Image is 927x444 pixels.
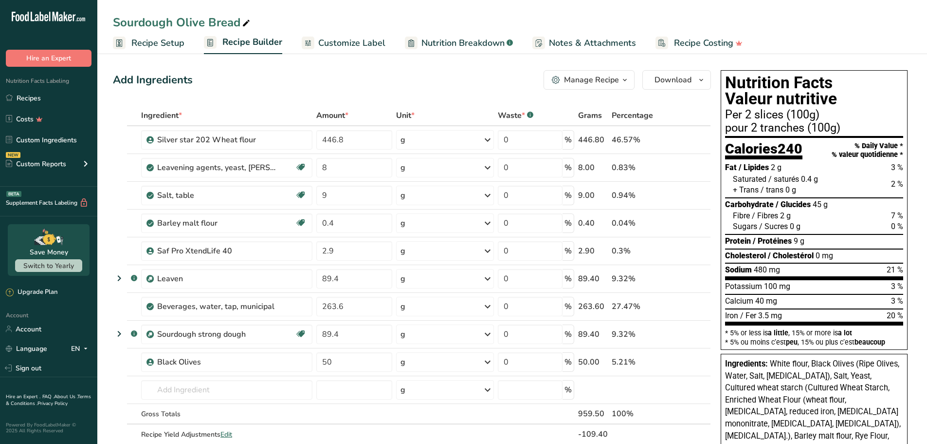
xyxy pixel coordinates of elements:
div: 5.21% [612,356,665,368]
div: NEW [6,152,20,158]
span: Notes & Attachments [549,37,636,50]
span: 21 % [887,265,903,274]
span: 480 mg [754,265,780,274]
span: / Lipides [739,163,769,172]
div: Sourdough Olive Bread [113,14,252,31]
span: Potassium [725,282,762,291]
span: Ingredients: [725,359,768,368]
span: Carbohydrate [725,200,774,209]
div: g [400,384,405,396]
div: g [400,162,405,174]
div: * 5% ou moins c’est , 15% ou plus c’est [725,339,903,346]
span: Recipe Builder [222,36,282,49]
span: beaucoup [854,338,885,346]
span: 0 mg [816,251,833,260]
a: FAQ . [42,393,54,400]
div: Leavening agents, yeast, [PERSON_NAME], compressed [157,162,279,174]
a: Notes & Attachments [532,32,636,54]
div: 8.00 [578,162,608,174]
div: g [400,273,405,285]
div: Upgrade Plan [6,288,57,297]
span: a little [768,329,788,337]
div: 959.50 [578,408,608,420]
div: BETA [6,191,21,197]
span: 0 g [785,185,796,194]
span: Switch to Yearly [23,261,74,270]
div: 2.90 [578,245,608,257]
div: Custom Reports [6,159,66,169]
span: / Sucres [759,222,788,231]
span: 2 % [891,179,903,189]
span: 20 % [887,311,903,320]
span: 7 % [891,211,903,220]
span: 3.5 mg [758,311,782,320]
button: Download [642,70,711,90]
span: Grams [578,110,602,121]
span: / trans [761,185,783,194]
div: g [400,245,405,257]
div: Calories [725,142,802,160]
div: Silver star 202 Wheat flour [157,134,279,146]
div: Gross Totals [141,409,312,419]
img: Sub Recipe [146,275,154,283]
span: 9 g [794,236,804,246]
div: 89.40 [578,273,608,285]
span: Protein [725,236,751,246]
div: Salt, table [157,190,279,201]
div: g [400,217,405,229]
div: 46.57% [612,134,665,146]
span: 240 [778,140,802,157]
input: Add Ingredient [141,380,312,400]
div: 0.83% [612,162,665,174]
iframe: Intercom live chat [894,411,917,434]
div: Per 2 slices (100g) [725,109,903,121]
div: 9.32% [612,328,665,340]
div: Sourdough strong dough [157,328,279,340]
a: Privacy Policy [37,400,68,407]
span: 3 % [891,163,903,172]
span: Fibre [733,211,750,220]
span: Recipe Setup [131,37,184,50]
div: -109.40 [578,428,608,440]
span: 2 g [771,163,782,172]
div: Save Money [30,247,68,257]
span: Calcium [725,296,753,306]
div: 0.40 [578,217,608,229]
div: 50.00 [578,356,608,368]
button: Switch to Yearly [15,259,82,272]
div: Recipe Yield Adjustments [141,429,312,440]
div: g [400,356,405,368]
a: About Us . [54,393,77,400]
div: 0.3% [612,245,665,257]
a: Terms & Conditions . [6,393,91,407]
div: % Daily Value * % valeur quotidienne * [832,142,903,159]
div: 100% [612,408,665,420]
span: / Fibres [752,211,778,220]
div: Saf Pro XtendLife 40 [157,245,279,257]
div: g [400,301,405,312]
div: EN [71,343,91,354]
section: * 5% or less is , 15% or more is [725,326,903,346]
img: Sub Recipe [146,331,154,338]
div: Beverages, water, tap, municipal [157,301,279,312]
span: / saturés [768,174,799,184]
div: g [400,328,405,340]
span: Download [654,74,691,86]
span: 100 mg [764,282,790,291]
div: Leaven [157,273,279,285]
div: 263.60 [578,301,608,312]
span: 3 % [891,296,903,306]
a: Customize Label [302,32,385,54]
a: Recipe Builder [204,31,282,55]
div: 89.40 [578,328,608,340]
span: / Fer [740,311,756,320]
span: 2 g [780,211,791,220]
div: Black Olives [157,356,279,368]
div: pour 2 tranches (100g) [725,122,903,134]
span: / Glucides [776,200,811,209]
span: Percentage [612,110,653,121]
div: 446.80 [578,134,608,146]
span: 0 g [790,222,800,231]
div: Barley malt flour [157,217,279,229]
a: Nutrition Breakdown [405,32,513,54]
